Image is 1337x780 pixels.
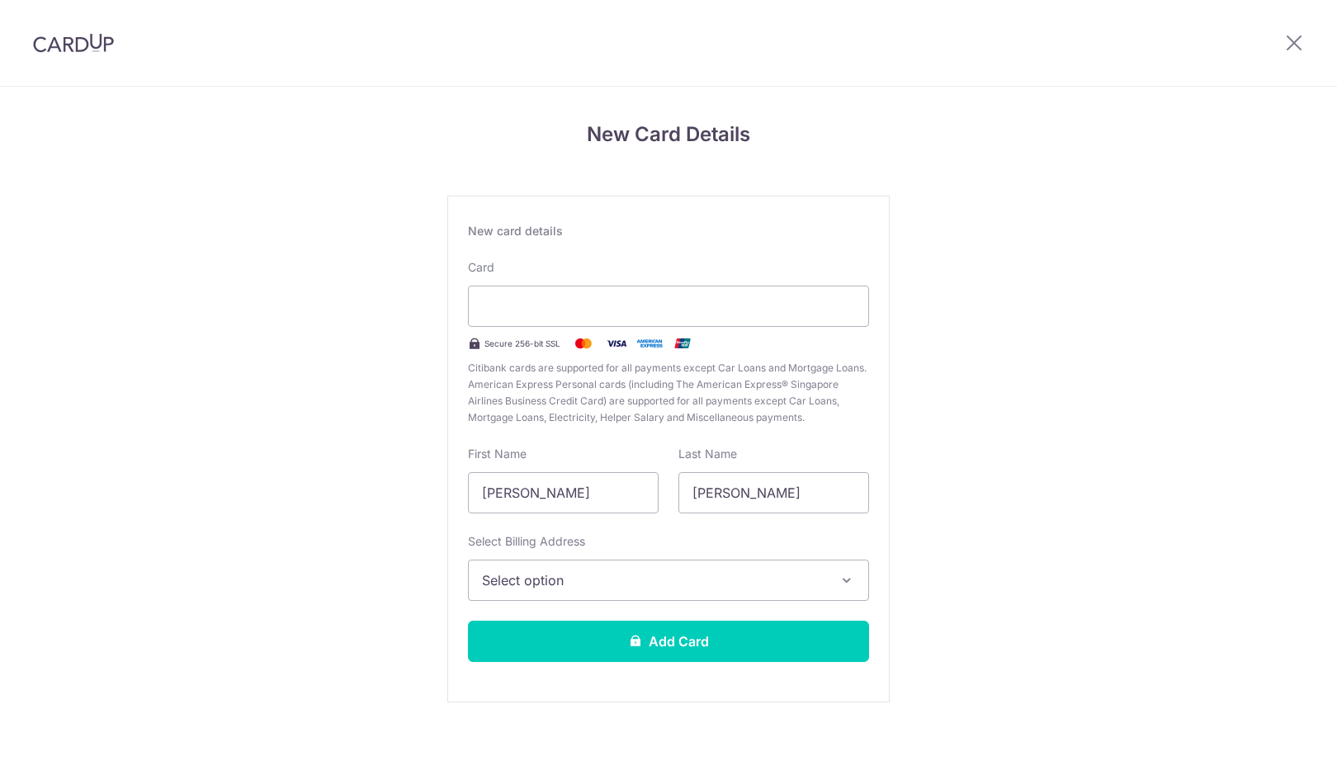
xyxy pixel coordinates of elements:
[468,621,869,662] button: Add Card
[484,337,560,350] span: Secure 256-bit SSL
[468,472,659,513] input: Cardholder First Name
[468,560,869,601] button: Select option
[33,33,114,53] img: CardUp
[468,446,527,462] label: First Name
[1231,730,1320,772] iframe: Opens a widget where you can find more information
[468,223,869,239] div: New card details
[482,570,825,590] span: Select option
[633,333,666,353] img: .alt.amex
[447,120,890,149] h4: New Card Details
[567,333,600,353] img: Mastercard
[482,296,855,316] iframe: Secure card payment input frame
[468,360,869,426] span: Citibank cards are supported for all payments except Car Loans and Mortgage Loans. American Expre...
[468,259,494,276] label: Card
[600,333,633,353] img: Visa
[666,333,699,353] img: .alt.unionpay
[678,472,869,513] input: Cardholder Last Name
[468,533,585,550] label: Select Billing Address
[678,446,737,462] label: Last Name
